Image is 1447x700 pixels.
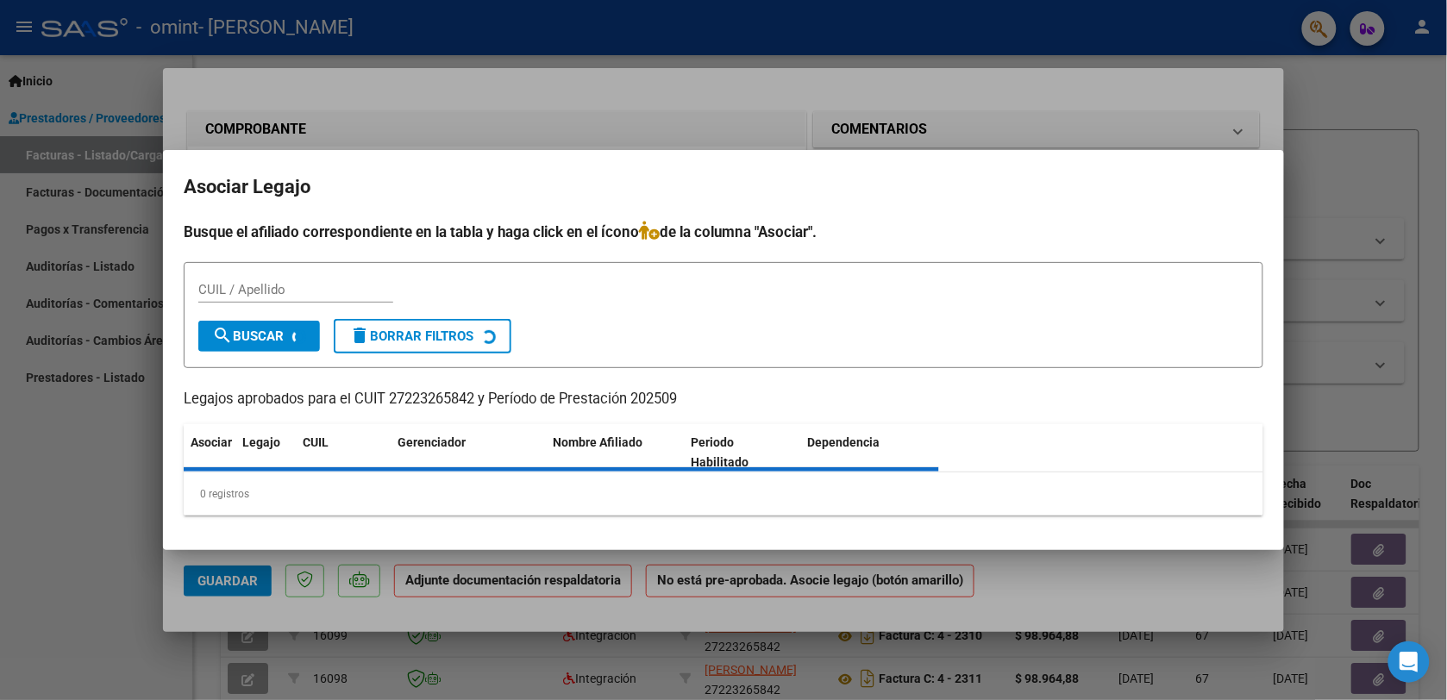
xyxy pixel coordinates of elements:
p: Legajos aprobados para el CUIT 27223265842 y Período de Prestación 202509 [184,389,1263,410]
h2: Asociar Legajo [184,171,1263,203]
h4: Busque el afiliado correspondiente en la tabla y haga click en el ícono de la columna "Asociar". [184,221,1263,243]
div: 0 registros [184,472,1263,516]
datatable-header-cell: Gerenciador [391,424,546,481]
mat-icon: delete [349,325,370,346]
button: Buscar [198,321,320,352]
span: Buscar [212,328,284,344]
datatable-header-cell: Periodo Habilitado [685,424,801,481]
span: Gerenciador [398,435,466,449]
datatable-header-cell: Nombre Afiliado [546,424,685,481]
span: Dependencia [808,435,880,449]
span: CUIL [303,435,329,449]
datatable-header-cell: CUIL [296,424,391,481]
datatable-header-cell: Asociar [184,424,235,481]
mat-icon: search [212,325,233,346]
div: Open Intercom Messenger [1388,641,1430,683]
span: Periodo Habilitado [692,435,749,469]
span: Asociar [191,435,232,449]
datatable-header-cell: Legajo [235,424,296,481]
datatable-header-cell: Dependencia [801,424,940,481]
span: Nombre Afiliado [553,435,642,449]
span: Borrar Filtros [349,328,473,344]
button: Borrar Filtros [334,319,511,353]
span: Legajo [242,435,280,449]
